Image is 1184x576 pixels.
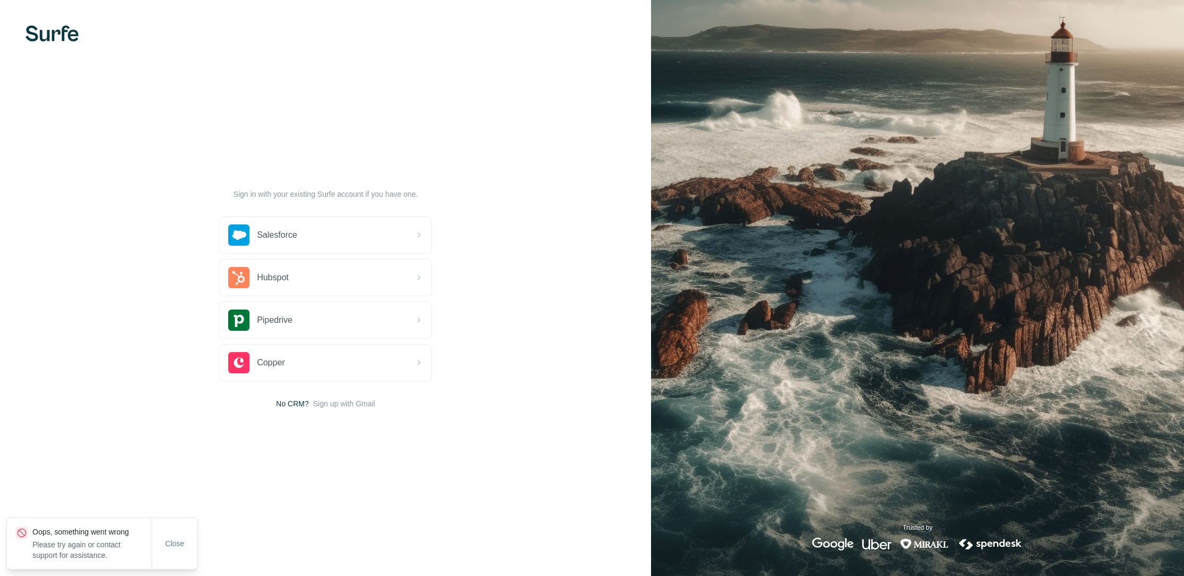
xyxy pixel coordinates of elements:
p: Trusted by [903,523,932,532]
span: Close [165,538,185,549]
img: google's logo [812,538,854,550]
img: pipedrive's logo [228,310,249,331]
img: spendesk's logo [957,538,1023,550]
button: Sign up with Gmail [313,398,376,409]
span: Salesforce [257,229,297,241]
h1: Let’s get started! [219,168,432,185]
span: Hubspot [257,271,289,284]
button: Close [158,534,192,553]
p: Oops, something went wrong [32,527,152,537]
img: copper's logo [228,352,249,373]
span: Copper [257,356,285,369]
img: mirakl's logo [900,538,949,550]
span: Pipedrive [257,314,293,327]
img: hubspot's logo [228,267,249,288]
p: Sign in with your existing Surfe account if you have one. [234,189,418,199]
img: uber's logo [862,538,891,550]
img: Surfe's logo [26,26,79,41]
p: Please try again or contact support for assistance. [32,539,152,561]
img: salesforce's logo [228,224,249,246]
span: No CRM? [276,398,308,409]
